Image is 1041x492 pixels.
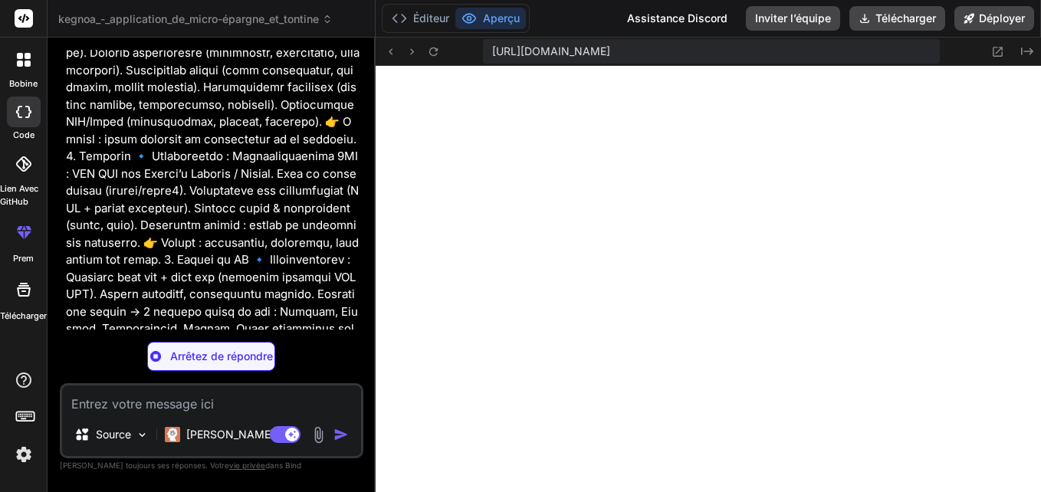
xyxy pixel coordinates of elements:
p: Source [96,427,131,442]
label: bobine [9,77,38,90]
font: Aperçu [483,11,520,26]
img: icône [333,427,349,442]
img: Choisissez des modèles [136,428,149,441]
font: Éditeur [413,11,449,26]
button: Déployer [954,6,1034,31]
button: Éditeur [386,8,455,29]
span: vie privée [229,461,265,470]
font: Télécharger [875,11,936,26]
div: Assistance Discord [618,6,737,31]
font: Déployer [979,11,1025,26]
img: Claude 4 Sonnet [165,427,180,442]
iframe: Preview [376,66,1041,492]
button: Aperçu [455,8,526,29]
font: [PERSON_NAME] 4 S.. [186,428,300,441]
label: code [13,129,34,142]
p: Arrêtez de répondre [170,349,273,364]
span: [URL][DOMAIN_NAME] [492,44,610,59]
p: [PERSON_NAME] toujours ses réponses. Votre dans Bind [60,458,363,473]
font: kegnoa_-_application_de_micro-épargne_et_tontine [58,11,319,27]
button: Inviter l’équipe [746,6,840,31]
label: Prem [13,252,34,265]
img: Paramètres [11,441,37,467]
img: attachement [310,426,327,444]
button: Télécharger [849,6,945,31]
